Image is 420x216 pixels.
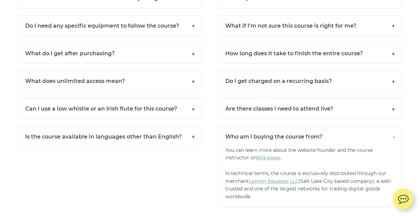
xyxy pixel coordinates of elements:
[218,98,402,119] h6: Are there classes I need to attend live?
[218,146,402,208] p: You can learn more about the website founder and the course instructor on . In technical terms, t...
[218,43,402,64] h6: How long does it take to finish the entire course?
[18,15,202,36] h6: Do I need any specific equipment to follow the course?
[18,71,202,91] h6: What does unlimited access mean?
[218,71,402,91] h6: Do I get charged on a recurring basis?
[218,126,402,147] h6: Who am I buying the course from?
[18,98,202,119] h6: Can I use a low whistle or an Irish flute for this course?
[18,43,202,64] h6: What do I get after purchasing?
[218,15,402,36] h6: What if I’m not sure this course is right for me?
[393,189,413,206] img: chat.svg
[18,126,202,147] h6: Is the course available in languages other than English?
[249,178,299,184] a: Lemon Squeezy LLC
[257,155,280,161] a: this page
